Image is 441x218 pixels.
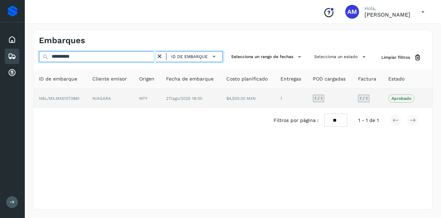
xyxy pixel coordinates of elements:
[39,75,77,83] span: ID de embarque
[280,75,301,83] span: Entregas
[358,117,379,124] span: 1 - 1 de 1
[171,54,208,60] span: ID de embarque
[39,96,80,101] span: NBL/MX.MX51073861
[275,89,308,108] td: 1
[5,32,19,47] div: Inicio
[139,75,154,83] span: Origen
[5,65,19,80] div: Cuentas por cobrar
[226,75,268,83] span: Costo planificado
[391,96,411,101] p: Aprobado
[92,75,127,83] span: Cliente emisor
[311,51,370,63] button: Selecciona un estado
[87,89,134,108] td: NIAGARA
[221,89,275,108] td: $4,500.00 MXN
[360,96,368,101] span: 1 / 1
[376,51,427,64] button: Limpiar filtros
[315,96,322,101] span: 1 / 1
[134,89,161,108] td: MTY
[169,51,220,61] button: ID de embarque
[166,75,214,83] span: Fecha de embarque
[39,36,85,46] h4: Embarques
[388,75,404,83] span: Estado
[166,96,202,101] span: 27/ago/2025 18:00
[228,51,306,63] button: Selecciona un rango de fechas
[365,6,410,11] p: Hola,
[313,75,346,83] span: POD cargadas
[365,11,410,18] p: Angele Monserrat Manriquez Bisuett
[358,75,376,83] span: Factura
[5,49,19,64] div: Embarques
[274,117,319,124] span: Filtros por página :
[381,54,410,60] span: Limpiar filtros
